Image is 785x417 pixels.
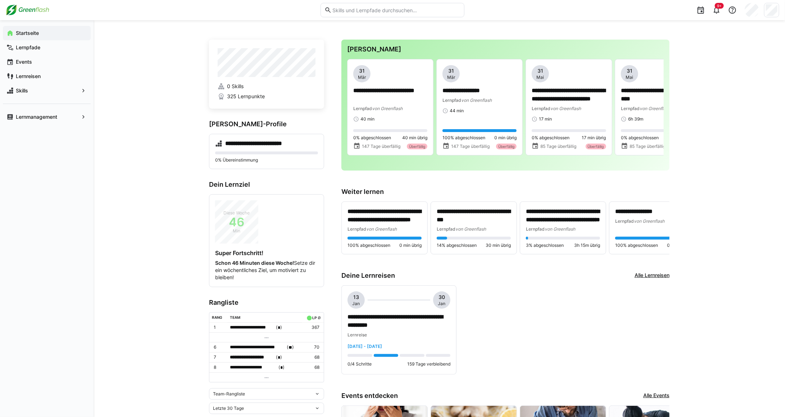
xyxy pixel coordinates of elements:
[630,144,666,149] span: 85 Tage überfällig
[439,294,445,301] span: 30
[276,354,282,361] span: ( )
[209,120,324,128] h3: [PERSON_NAME]-Profile
[545,226,575,232] span: von Greenflash
[437,226,455,232] span: Lernpfad
[353,301,360,307] span: Jan
[305,344,319,350] p: 70
[443,135,485,141] span: 100% abgeschlossen
[399,243,422,248] span: 0 min übrig
[643,392,670,400] a: Alle Events
[486,243,511,248] span: 30 min übrig
[550,106,581,111] span: von Greenflash
[227,83,244,90] span: 0 Skills
[215,260,294,266] strong: Schon 46 Minuten diese Woche!
[621,135,659,141] span: 0% abgeschlossen
[626,74,634,80] span: Mai
[348,226,366,232] span: Lernpfad
[312,316,317,320] div: LP
[276,324,282,331] span: ( )
[628,116,643,122] span: 6h 39m
[438,301,446,307] span: Jan
[348,243,390,248] span: 100% abgeschlossen
[627,67,632,74] span: 31
[540,144,576,149] span: 85 Tage überfällig
[209,181,324,189] h3: Dein Lernziel
[214,364,224,370] p: 8
[353,294,359,301] span: 13
[347,45,664,53] h3: [PERSON_NAME]
[582,135,606,141] span: 17 min übrig
[437,243,477,248] span: 14% abgeschlossen
[443,98,461,103] span: Lernpfad
[360,116,375,122] span: 40 min
[640,106,670,111] span: von Greenflash
[287,344,294,351] span: ( )
[332,7,460,13] input: Skills und Lernpfade durchsuchen…
[362,144,400,149] span: 147 Tage überfällig
[366,226,397,232] span: von Greenflash
[227,93,265,100] span: 325 Lernpunkte
[372,106,403,111] span: von Greenflash
[574,243,600,248] span: 3h 15m übrig
[455,226,486,232] span: von Greenflash
[539,116,552,122] span: 17 min
[305,364,319,370] p: 68
[214,354,224,360] p: 7
[615,218,634,224] span: Lernpfad
[213,391,245,397] span: Team-Rangliste
[218,83,316,90] a: 0 Skills
[212,315,223,319] div: Rang
[215,249,318,257] h4: Super Fortschritt!
[353,106,372,111] span: Lernpfad
[213,405,244,411] span: Letzte 30 Tage
[537,67,543,74] span: 31
[348,332,367,337] span: Lernreise
[348,361,372,367] p: 0/4 Schritte
[353,135,391,141] span: 0% abgeschlossen
[407,144,427,149] div: Überfällig
[451,144,490,149] span: 147 Tage überfällig
[341,392,398,400] h3: Events entdecken
[209,299,324,307] h3: Rangliste
[230,315,241,319] div: Team
[447,74,455,80] span: Mär
[461,98,492,103] span: von Greenflash
[532,106,550,111] span: Lernpfad
[402,135,427,141] span: 40 min übrig
[667,243,689,248] span: 0 min übrig
[615,243,658,248] span: 100% abgeschlossen
[634,218,664,224] span: von Greenflash
[318,314,321,320] a: ø
[494,135,517,141] span: 0 min übrig
[305,325,319,330] p: 367
[717,4,722,8] span: 9+
[532,135,570,141] span: 0% abgeschlossen
[279,364,285,371] span: ( )
[537,74,544,80] span: Mai
[305,354,319,360] p: 68
[448,67,454,74] span: 31
[215,259,318,281] p: Setze dir ein wöchentliches Ziel, um motiviert zu bleiben!
[586,144,606,149] div: Überfällig
[359,67,365,74] span: 31
[526,226,545,232] span: Lernpfad
[215,157,318,163] p: 0% Übereinstimmung
[526,243,564,248] span: 3% abgeschlossen
[496,144,517,149] div: Überfällig
[348,344,382,349] span: [DATE] - [DATE]
[407,361,450,367] p: 159 Tage verbleibend
[450,108,464,114] span: 44 min
[358,74,366,80] span: Mär
[341,272,395,280] h3: Deine Lernreisen
[214,344,224,350] p: 6
[635,272,670,280] a: Alle Lernreisen
[214,325,224,330] p: 1
[621,106,640,111] span: Lernpfad
[341,188,670,196] h3: Weiter lernen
